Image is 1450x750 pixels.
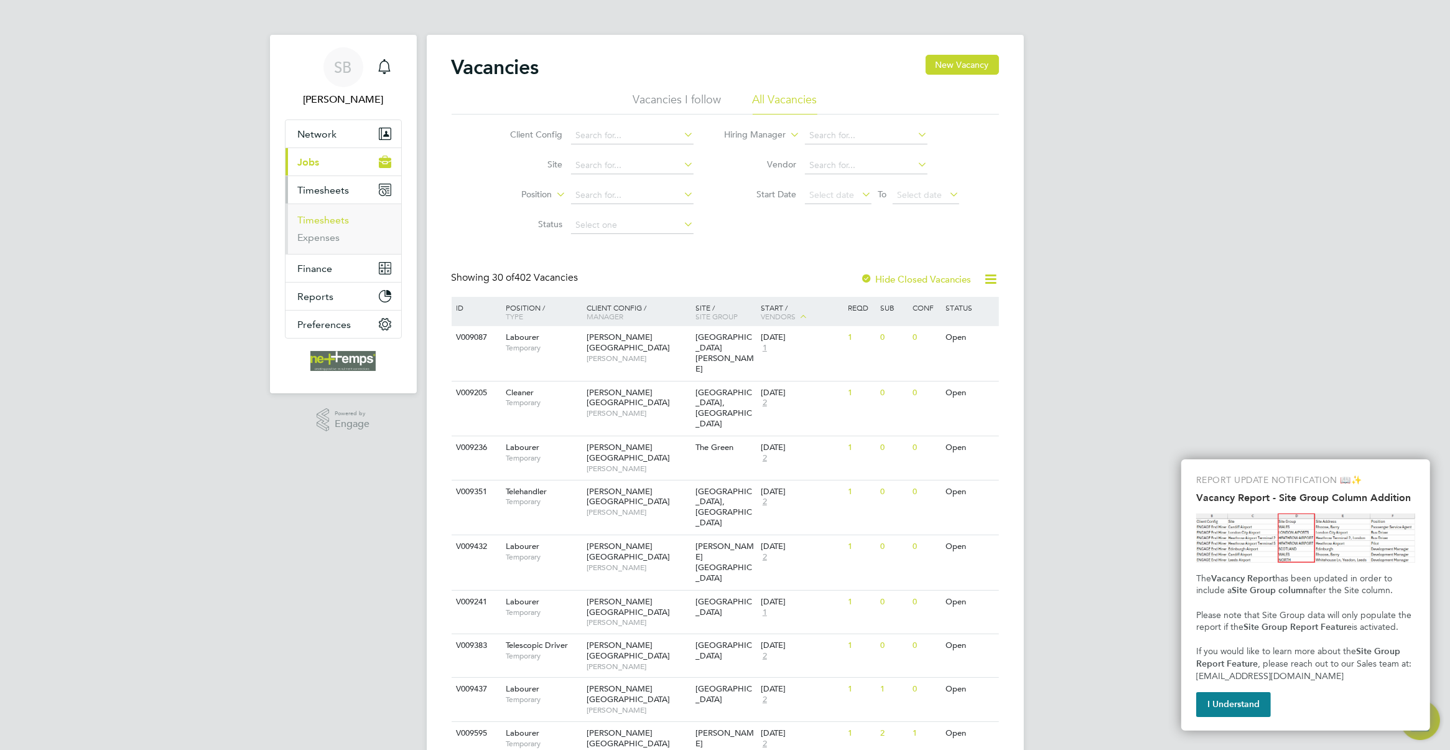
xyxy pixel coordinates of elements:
[285,351,402,371] a: Go to home page
[452,55,539,80] h2: Vacancies
[761,497,769,507] span: 2
[910,634,942,657] div: 0
[761,640,842,651] div: [DATE]
[809,189,854,200] span: Select date
[587,683,670,705] span: [PERSON_NAME][GEOGRAPHIC_DATA]
[1243,622,1352,632] strong: Site Group Report Feature
[845,591,877,614] div: 1
[910,436,942,459] div: 0
[587,486,670,507] span: [PERSON_NAME][GEOGRAPHIC_DATA]
[845,480,877,504] div: 1
[761,487,842,497] div: [DATE]
[587,464,689,474] span: [PERSON_NAME]
[942,480,997,504] div: Open
[761,597,842,607] div: [DATE]
[942,326,997,349] div: Open
[714,129,786,141] label: Hiring Manager
[270,35,417,393] nav: Main navigation
[845,678,877,701] div: 1
[587,563,689,573] span: [PERSON_NAME]
[491,129,562,140] label: Client Config
[496,297,583,327] div: Position /
[805,157,927,174] input: Search for...
[761,453,769,464] span: 2
[285,47,402,107] a: Go to account details
[1196,573,1395,596] span: has been updated in order to include a
[942,591,997,614] div: Open
[942,297,997,318] div: Status
[587,596,670,617] span: [PERSON_NAME][GEOGRAPHIC_DATA]
[942,722,997,745] div: Open
[506,607,580,617] span: Temporary
[1181,459,1430,731] div: Vacancy Report - Site Group Column Addition
[587,332,670,353] span: [PERSON_NAME][GEOGRAPHIC_DATA]
[845,326,877,349] div: 1
[1308,585,1393,596] span: after the Site column.
[910,678,942,701] div: 0
[633,92,722,115] li: Vacancies I follow
[695,541,754,583] span: [PERSON_NAME][GEOGRAPHIC_DATA]
[453,535,497,558] div: V009432
[310,351,376,371] img: net-temps-logo-retina.png
[942,535,997,558] div: Open
[298,291,334,302] span: Reports
[910,326,942,349] div: 0
[491,159,562,170] label: Site
[587,311,623,321] span: Manager
[298,232,340,243] a: Expenses
[877,678,909,701] div: 1
[874,186,890,202] span: To
[298,156,320,168] span: Jobs
[506,683,539,694] span: Labourer
[506,398,580,408] span: Temporary
[861,273,972,285] label: Hide Closed Vacancies
[298,319,351,330] span: Preferences
[695,332,754,374] span: [GEOGRAPHIC_DATA][PERSON_NAME]
[506,739,580,749] span: Temporary
[1196,513,1415,563] img: Site Group Column in Vacancy Report
[285,92,402,107] span: Shane Bannister
[910,480,942,504] div: 0
[1196,492,1415,504] h2: Vacancy Report - Site Group Column Addition
[506,541,539,551] span: Labourer
[571,187,694,204] input: Search for...
[587,705,689,715] span: [PERSON_NAME]
[761,541,842,552] div: [DATE]
[506,640,568,650] span: Telescopic Driver
[1196,573,1211,584] span: The
[587,442,670,463] span: [PERSON_NAME][GEOGRAPHIC_DATA]
[695,442,733,452] span: The Green
[725,159,796,170] label: Vendor
[493,271,515,284] span: 30 of
[942,436,997,459] div: Open
[453,591,497,614] div: V009241
[877,436,909,459] div: 0
[587,728,670,749] span: [PERSON_NAME][GEOGRAPHIC_DATA]
[725,189,796,200] label: Start Date
[587,541,670,562] span: [PERSON_NAME][GEOGRAPHIC_DATA]
[453,297,497,318] div: ID
[926,55,999,75] button: New Vacancy
[1352,622,1398,632] span: is activated.
[761,684,842,695] div: [DATE]
[571,127,694,144] input: Search for...
[506,343,580,353] span: Temporary
[877,535,909,558] div: 0
[877,722,909,745] div: 2
[761,695,769,705] span: 2
[897,189,942,200] span: Select date
[506,552,580,562] span: Temporary
[761,552,769,563] span: 2
[942,382,997,405] div: Open
[335,419,369,429] span: Engage
[493,271,579,284] span: 402 Vacancies
[298,184,350,196] span: Timesheets
[910,535,942,558] div: 0
[506,442,539,452] span: Labourer
[877,297,909,318] div: Sub
[587,640,670,661] span: [PERSON_NAME][GEOGRAPHIC_DATA]
[761,651,769,662] span: 2
[761,739,769,749] span: 2
[298,128,337,140] span: Network
[587,387,670,408] span: [PERSON_NAME][GEOGRAPHIC_DATA]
